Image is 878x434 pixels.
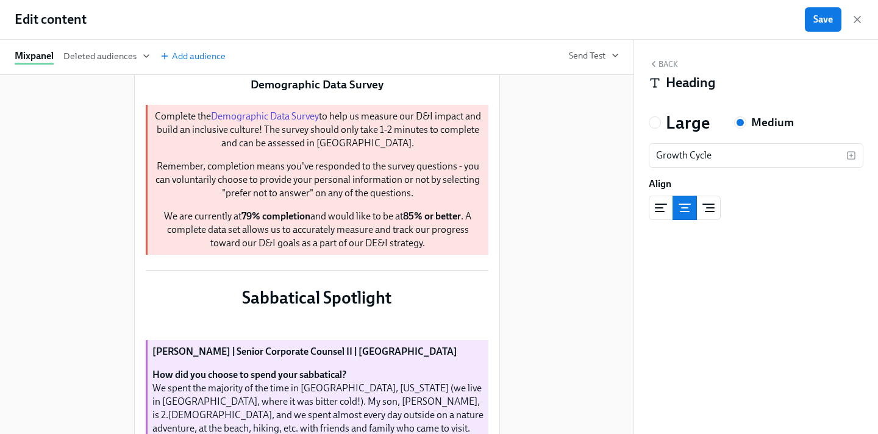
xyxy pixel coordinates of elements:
svg: Left [654,201,668,215]
label: Align [649,177,671,191]
button: right aligned [696,196,721,220]
h4: Heading [666,74,715,92]
svg: Center [677,201,692,215]
div: text alignment [649,196,721,220]
div: Block ID: 4dBod-hAi [649,220,863,233]
div: Sabbatical Spotlight [145,285,490,310]
div: Complete theDemographic Data Surveyto help us measure our D&I impact and build an inclusive cultu... [145,104,490,256]
div: Demographic Data Survey [145,76,490,94]
button: Save [805,7,841,32]
h1: Edit content [15,10,87,29]
div: Size [649,112,804,133]
h5: Medium [751,115,794,130]
button: Deleted audiences [63,50,150,64]
h3: Large [666,112,710,133]
svg: Insert text variable [846,151,856,160]
button: Send Test [569,49,619,62]
button: center aligned [673,196,697,220]
button: Back [649,59,678,69]
span: Add audience [160,50,226,62]
div: Mixpanel [15,49,54,65]
span: Save [813,13,833,26]
button: Add audience [160,50,226,64]
button: left aligned [649,196,673,220]
svg: Right [701,201,716,215]
span: Deleted audiences [63,50,150,62]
